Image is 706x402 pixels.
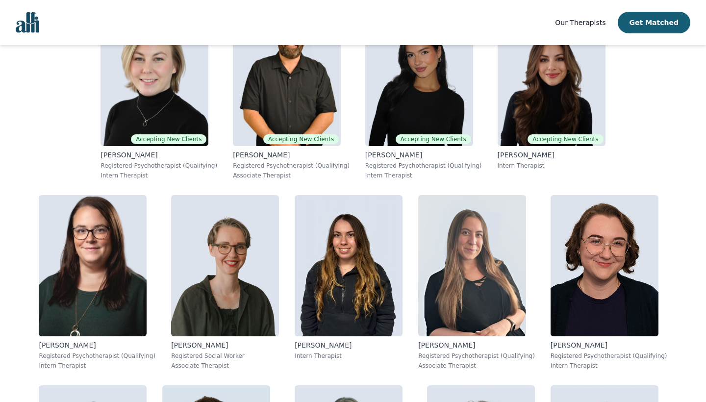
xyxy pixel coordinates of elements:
img: Andrea_Nordby [39,195,147,336]
p: [PERSON_NAME] [39,340,155,350]
a: Mariangela_Servello[PERSON_NAME]Intern Therapist [287,187,410,377]
p: [PERSON_NAME] [498,150,605,160]
p: Intern Therapist [551,362,667,370]
p: Registered Psychotherapist (Qualifying) [551,352,667,360]
a: Andrea_Nordby[PERSON_NAME]Registered Psychotherapist (Qualifying)Intern Therapist [31,187,163,377]
span: Accepting New Clients [263,134,339,144]
p: [PERSON_NAME] [551,340,667,350]
p: Registered Social Worker [171,352,279,360]
p: Associate Therapist [233,172,350,179]
img: Josh_Cadieux [233,5,341,146]
p: Intern Therapist [101,172,217,179]
p: [PERSON_NAME] [295,340,403,350]
p: [PERSON_NAME] [418,340,535,350]
p: Associate Therapist [171,362,279,370]
img: Rose_Willow [551,195,658,336]
span: Accepting New Clients [131,134,206,144]
p: Intern Therapist [498,162,605,170]
p: Registered Psychotherapist (Qualifying) [365,162,482,170]
p: Intern Therapist [39,362,155,370]
img: Saba_Salemi [498,5,605,146]
img: Alyssa_Tweedie [365,5,473,146]
img: Shannon_Vokes [418,195,526,336]
p: Registered Psychotherapist (Qualifying) [101,162,217,170]
p: [PERSON_NAME] [365,150,482,160]
a: Rose_Willow[PERSON_NAME]Registered Psychotherapist (Qualifying)Intern Therapist [543,187,675,377]
span: Our Therapists [555,19,605,26]
a: Claire_Cummings[PERSON_NAME]Registered Social WorkerAssociate Therapist [163,187,287,377]
p: Registered Psychotherapist (Qualifying) [233,162,350,170]
p: [PERSON_NAME] [233,150,350,160]
p: Registered Psychotherapist (Qualifying) [418,352,535,360]
p: Intern Therapist [295,352,403,360]
img: Mariangela_Servello [295,195,403,336]
p: [PERSON_NAME] [101,150,217,160]
p: Intern Therapist [365,172,482,179]
p: Associate Therapist [418,362,535,370]
img: Claire_Cummings [171,195,279,336]
p: [PERSON_NAME] [171,340,279,350]
a: Shannon_Vokes[PERSON_NAME]Registered Psychotherapist (Qualifying)Associate Therapist [410,187,543,377]
img: Jocelyn_Crawford [101,5,208,146]
span: Accepting New Clients [528,134,603,144]
a: Our Therapists [555,17,605,28]
button: Get Matched [618,12,690,33]
span: Accepting New Clients [396,134,471,144]
p: Registered Psychotherapist (Qualifying) [39,352,155,360]
img: alli logo [16,12,39,33]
